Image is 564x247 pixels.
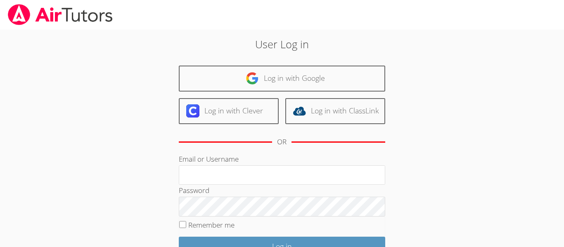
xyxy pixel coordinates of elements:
a: Log in with ClassLink [285,98,385,124]
div: OR [277,136,287,148]
label: Password [179,186,209,195]
img: google-logo-50288ca7cdecda66e5e0955fdab243c47b7ad437acaf1139b6f446037453330a.svg [246,72,259,85]
a: Log in with Google [179,66,385,92]
label: Remember me [188,220,235,230]
a: Log in with Clever [179,98,279,124]
h2: User Log in [130,36,434,52]
img: classlink-logo-d6bb404cc1216ec64c9a2012d9dc4662098be43eaf13dc465df04b49fa7ab582.svg [293,104,306,118]
img: clever-logo-6eab21bc6e7a338710f1a6ff85c0baf02591cd810cc4098c63d3a4b26e2feb20.svg [186,104,199,118]
img: airtutors_banner-c4298cdbf04f3fff15de1276eac7730deb9818008684d7c2e4769d2f7ddbe033.png [7,4,114,25]
label: Email or Username [179,154,239,164]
